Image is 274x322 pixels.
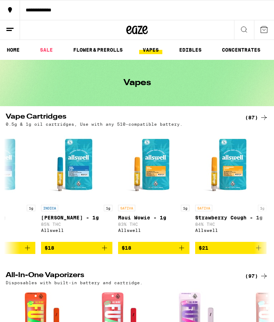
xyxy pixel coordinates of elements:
p: 1g [181,205,189,211]
p: 1g [104,205,112,211]
a: HOME [3,46,23,54]
p: Maui Wowie - 1g [118,215,189,220]
a: Open page for Strawberry Cough - 1g from Allswell [195,130,267,242]
h2: Vape Cartridges [6,113,233,122]
a: Open page for King Louis XIII - 1g from Allswell [41,130,112,242]
a: (87) [245,113,268,122]
p: Strawberry Cough - 1g [195,215,267,220]
div: Allswell [118,228,189,233]
p: Disposables with built-in battery and cartridge. [6,280,143,285]
button: Add to bag [41,242,112,254]
p: 0.5g & 1g oil cartridges, Use with any 510-compatible battery. [6,122,183,126]
p: 84% THC [195,222,267,227]
span: $18 [45,245,54,251]
a: Open page for Maui Wowie - 1g from Allswell [118,130,189,242]
p: SATIVA [118,205,135,211]
img: Allswell - Strawberry Cough - 1g [195,130,267,201]
a: EDIBLES [176,46,205,54]
img: Allswell - Maui Wowie - 1g [118,130,189,201]
p: 1g [27,205,35,211]
p: 83% THC [118,222,189,227]
p: SATIVA [195,205,212,211]
p: 1g [258,205,267,211]
div: Allswell [41,228,112,233]
span: $21 [199,245,208,251]
a: VAPES [139,46,162,54]
a: FLOWER & PREROLLS [70,46,126,54]
span: $18 [122,245,131,251]
p: 85% THC [41,222,112,227]
a: CONCENTRATES [218,46,264,54]
a: SALE [36,46,56,54]
p: [PERSON_NAME] - 1g [41,215,112,220]
h1: Vapes [123,79,151,87]
h2: All-In-One Vaporizers [6,272,233,280]
p: INDICA [41,205,58,211]
img: Allswell - King Louis XIII - 1g [41,130,112,201]
div: Allswell [195,228,267,233]
a: (97) [245,272,268,280]
button: Add to bag [118,242,189,254]
button: Add to bag [195,242,267,254]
